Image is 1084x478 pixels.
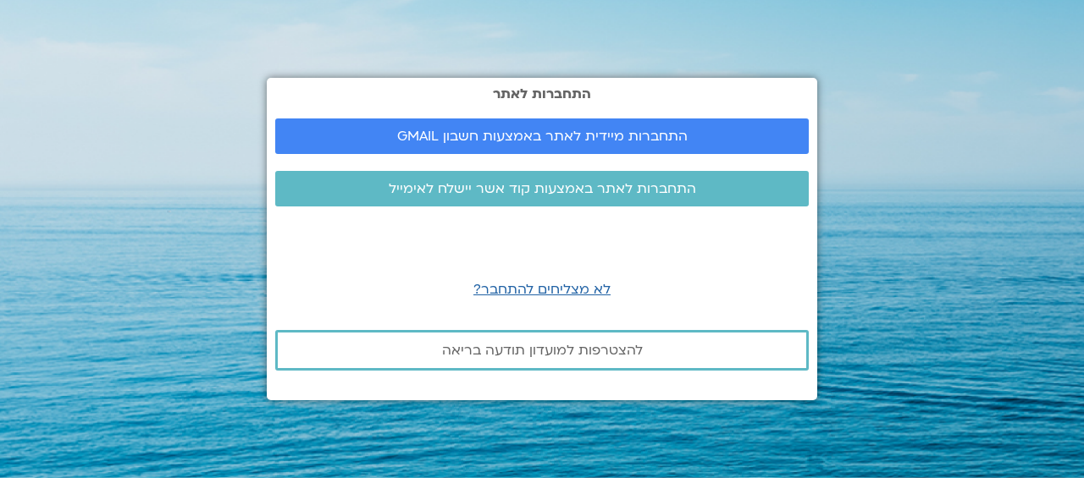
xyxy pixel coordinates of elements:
[275,86,809,102] h2: התחברות לאתר
[397,129,688,144] span: התחברות מיידית לאתר באמצעות חשבון GMAIL
[442,343,643,358] span: להצטרפות למועדון תודעה בריאה
[275,171,809,206] a: התחברות לאתר באמצעות קוד אשר יישלח לאימייל
[473,280,611,299] a: לא מצליחים להתחבר?
[275,330,809,371] a: להצטרפות למועדון תודעה בריאה
[389,181,696,196] span: התחברות לאתר באמצעות קוד אשר יישלח לאימייל
[275,118,809,154] a: התחברות מיידית לאתר באמצעות חשבון GMAIL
